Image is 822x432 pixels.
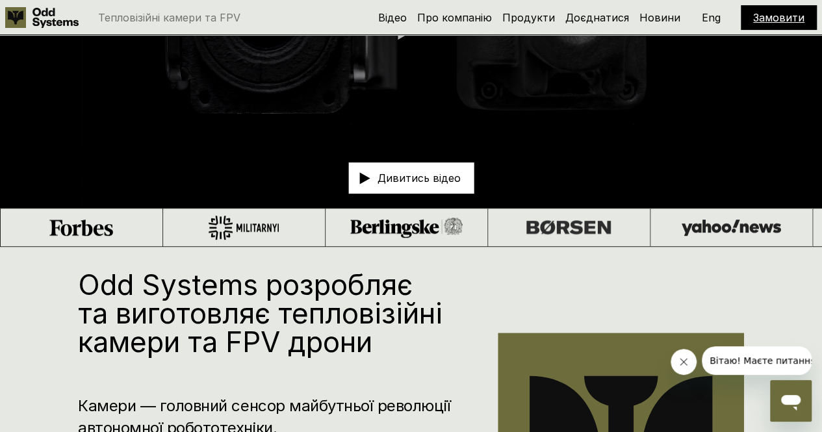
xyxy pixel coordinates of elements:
[378,11,407,24] a: Відео
[98,12,240,23] p: Тепловізійні камери та FPV
[639,11,680,24] a: Новини
[417,11,492,24] a: Про компанію
[378,173,461,183] p: Дивитись відео
[770,380,812,422] iframe: Кнопка для запуску вікна повідомлень
[565,11,629,24] a: Доєднатися
[78,270,459,356] h1: Odd Systems розробляє та виготовляє тепловізійні камери та FPV дрони
[702,346,812,375] iframe: Повідомлення від компанії
[702,12,721,23] p: Eng
[502,11,555,24] a: Продукти
[753,11,804,24] a: Замовити
[671,349,697,375] iframe: Закрити повідомлення
[8,9,119,19] span: Вітаю! Маєте питання?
